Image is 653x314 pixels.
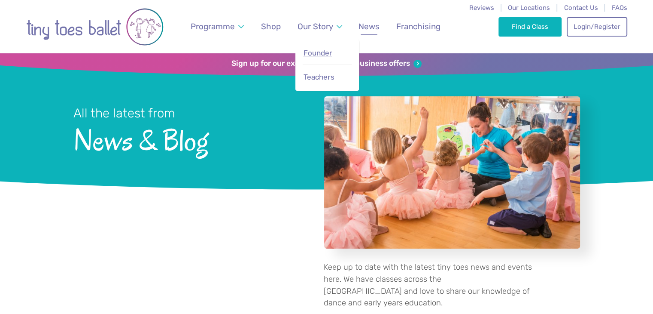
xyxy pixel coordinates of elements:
[261,22,281,31] span: Shop
[355,16,384,37] a: News
[186,16,248,37] a: Programme
[73,122,301,157] span: News & Blog
[469,4,494,12] a: Reviews
[257,16,285,37] a: Shop
[298,22,333,31] span: Our Story
[303,68,352,86] a: Teachers
[303,49,332,57] span: Founder
[358,22,380,31] span: News
[73,106,175,120] small: All the latest from
[567,17,627,36] a: Login/Register
[303,73,334,81] span: Teachers
[564,4,598,12] a: Contact Us
[191,22,235,31] span: Programme
[303,44,352,62] a: Founder
[231,59,422,68] a: Sign up for our exclusivefranchisebusiness offers
[324,262,533,309] p: Keep up to date with the latest tiny toes news and events here. We have classes across the [GEOGR...
[26,5,164,49] img: tiny toes ballet
[392,16,444,37] a: Franchising
[498,17,562,36] a: Find a Class
[293,16,346,37] a: Our Story
[612,4,627,12] a: FAQs
[396,22,440,31] span: Franchising
[508,4,550,12] a: Our Locations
